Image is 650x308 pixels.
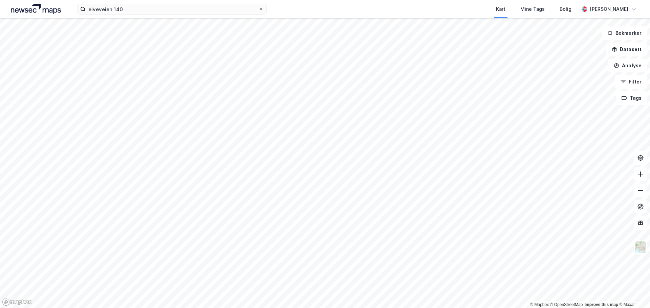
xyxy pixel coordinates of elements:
a: Improve this map [585,302,618,307]
button: Tags [616,91,647,105]
button: Datasett [606,43,647,56]
div: Mine Tags [520,5,545,13]
img: logo.a4113a55bc3d86da70a041830d287a7e.svg [11,4,61,14]
button: Bokmerker [602,26,647,40]
a: Mapbox [530,302,549,307]
input: Søk på adresse, matrikkel, gårdeiere, leietakere eller personer [86,4,258,14]
div: Kart [496,5,505,13]
button: Analyse [608,59,647,72]
a: Mapbox homepage [2,298,32,306]
div: [PERSON_NAME] [590,5,628,13]
img: Z [634,241,647,254]
iframe: Chat Widget [616,276,650,308]
button: Filter [615,75,647,89]
div: Bolig [560,5,571,13]
a: OpenStreetMap [550,302,583,307]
